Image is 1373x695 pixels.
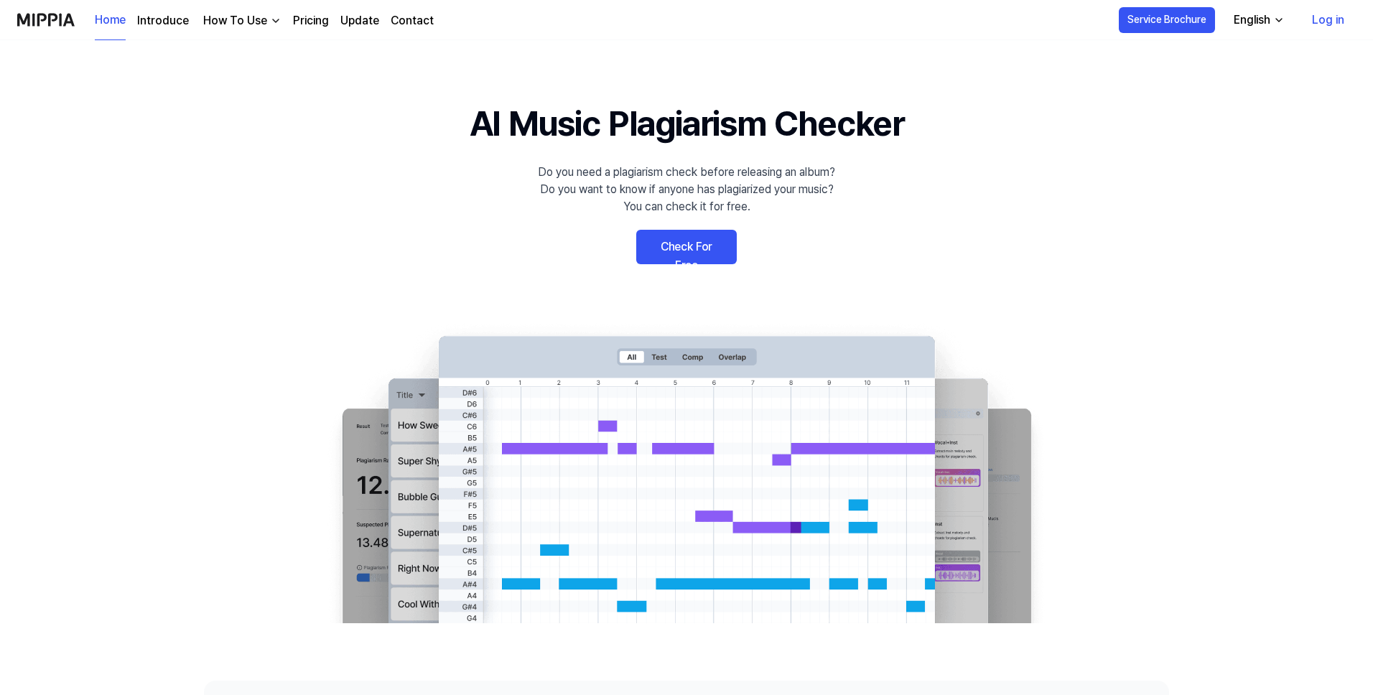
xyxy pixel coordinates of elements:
a: Pricing [293,12,329,29]
div: Do you need a plagiarism check before releasing an album? Do you want to know if anyone has plagi... [538,164,835,215]
button: How To Use [200,12,281,29]
a: Home [95,1,126,40]
button: English [1222,6,1293,34]
img: down [270,15,281,27]
div: How To Use [200,12,270,29]
a: Contact [391,12,434,29]
button: Service Brochure [1119,7,1215,33]
h1: AI Music Plagiarism Checker [470,98,904,149]
img: main Image [313,322,1060,623]
a: Update [340,12,379,29]
a: Introduce [137,12,189,29]
div: English [1231,11,1273,29]
a: Check For Free [636,230,737,264]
